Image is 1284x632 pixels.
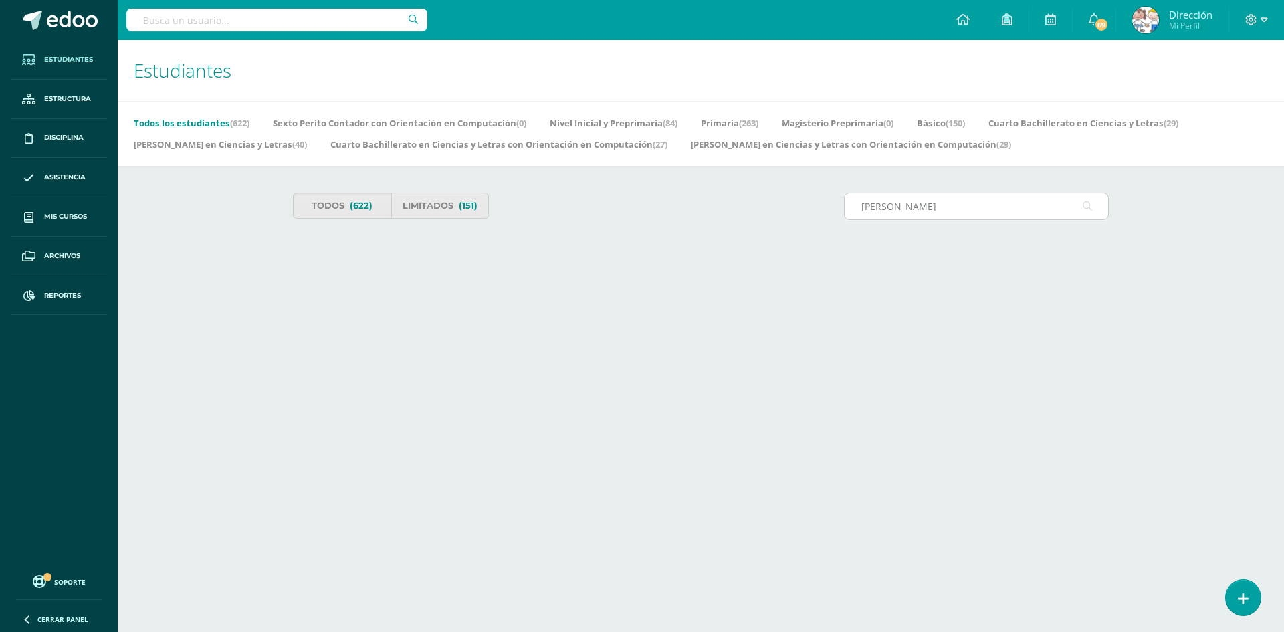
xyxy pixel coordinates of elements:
[230,117,249,129] span: (622)
[44,211,87,222] span: Mis cursos
[134,58,231,83] span: Estudiantes
[11,158,107,197] a: Asistencia
[1094,17,1109,32] span: 69
[917,112,965,134] a: Básico(150)
[1169,20,1212,31] span: Mi Perfil
[1164,117,1178,129] span: (29)
[739,117,758,129] span: (263)
[11,197,107,237] a: Mis cursos
[691,134,1011,155] a: [PERSON_NAME] en Ciencias y Letras con Orientación en Computación(29)
[350,193,372,218] span: (622)
[459,193,477,218] span: (151)
[11,276,107,316] a: Reportes
[11,40,107,80] a: Estudiantes
[273,112,526,134] a: Sexto Perito Contador con Orientación en Computación(0)
[44,172,86,183] span: Asistencia
[663,117,677,129] span: (84)
[293,193,391,219] a: Todos(622)
[996,138,1011,150] span: (29)
[11,237,107,276] a: Archivos
[37,615,88,624] span: Cerrar panel
[883,117,893,129] span: (0)
[653,138,667,150] span: (27)
[11,119,107,159] a: Disciplina
[845,193,1108,219] input: Busca al estudiante aquí...
[54,577,86,587] span: Soporte
[134,112,249,134] a: Todos los estudiantes(622)
[44,290,81,301] span: Reportes
[44,251,80,261] span: Archivos
[988,112,1178,134] a: Cuarto Bachillerato en Ciencias y Letras(29)
[44,132,84,143] span: Disciplina
[44,94,91,104] span: Estructura
[44,54,93,65] span: Estudiantes
[782,112,893,134] a: Magisterio Preprimaria(0)
[391,193,490,219] a: Limitados(151)
[1132,7,1159,33] img: b930019c8aa90c93567e6a8b9259f4f6.png
[330,134,667,155] a: Cuarto Bachillerato en Ciencias y Letras con Orientación en Computación(27)
[11,80,107,119] a: Estructura
[16,572,102,590] a: Soporte
[1169,8,1212,21] span: Dirección
[126,9,427,31] input: Busca un usuario...
[946,117,965,129] span: (150)
[292,138,307,150] span: (40)
[134,134,307,155] a: [PERSON_NAME] en Ciencias y Letras(40)
[516,117,526,129] span: (0)
[550,112,677,134] a: Nivel Inicial y Preprimaria(84)
[701,112,758,134] a: Primaria(263)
